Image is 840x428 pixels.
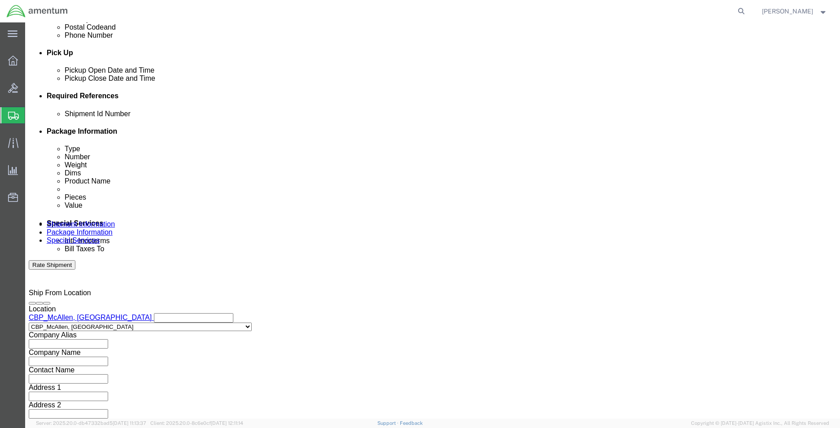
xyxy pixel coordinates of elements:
a: Support [377,420,400,426]
span: Copyright © [DATE]-[DATE] Agistix Inc., All Rights Reserved [691,419,829,427]
span: Rigoberto Magallan [762,6,813,16]
span: Server: 2025.20.0-db47332bad5 [36,420,146,426]
span: [DATE] 11:13:37 [113,420,146,426]
button: [PERSON_NAME] [761,6,828,17]
iframe: FS Legacy Container [25,22,840,419]
span: [DATE] 12:11:14 [211,420,243,426]
img: logo [6,4,68,18]
a: Feedback [400,420,423,426]
span: Client: 2025.20.0-8c6e0cf [150,420,243,426]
